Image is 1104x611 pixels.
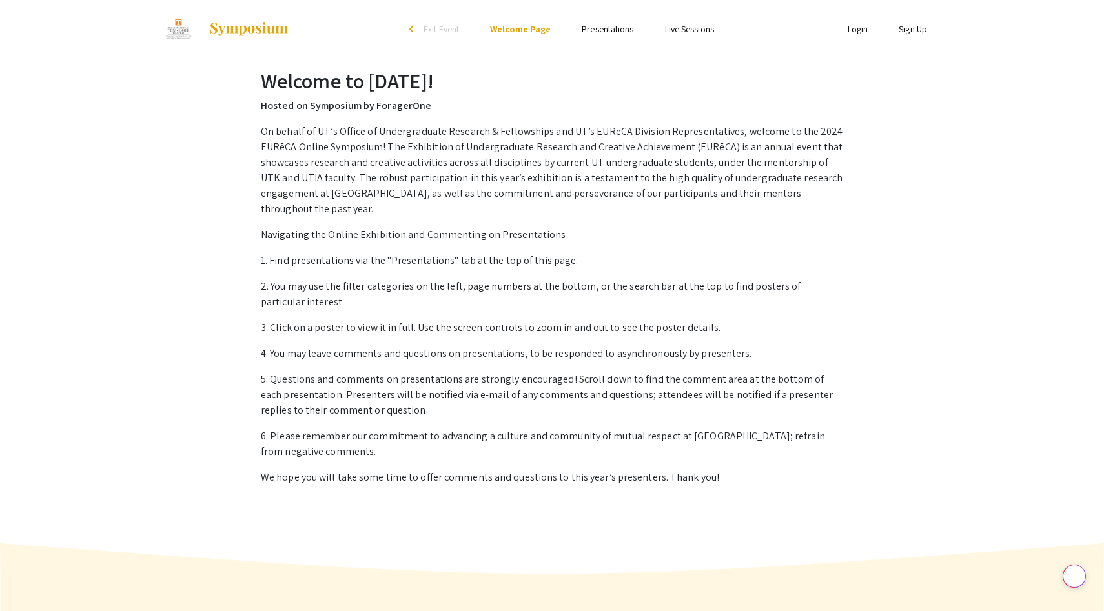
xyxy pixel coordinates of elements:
[261,98,843,114] p: Hosted on Symposium by ForagerOne
[261,124,843,217] p: On behalf of UT’s Office of Undergraduate Research & Fellowships and UT’s EURēCA Division Represe...
[261,346,843,361] p: 4. You may leave comments and questions on presentations, to be responded to asynchronously by pr...
[261,228,566,241] u: Navigating the Online Exhibition and Commenting on Presentations
[261,320,843,336] p: 3. Click on a poster to view it in full. Use the screen controls to zoom in and out to see the po...
[261,68,843,93] h2: Welcome to [DATE]!
[261,372,843,418] p: 5. Questions and comments on presentations are strongly encouraged! Scroll down to find the comme...
[209,21,289,37] img: Symposium by ForagerOne
[490,23,551,35] a: Welcome Page
[848,23,868,35] a: Login
[161,13,196,45] img: Discovery Day 2024
[424,23,459,35] span: Exit Event
[10,553,55,601] iframe: Chat
[261,279,843,310] p: 2. You may use the filter categories on the left, page numbers at the bottom, or the search bar a...
[261,253,843,268] p: 1. Find presentations via the "Presentations" tab at the top of this page.
[261,428,843,459] p: 6. Please remember our commitment to advancing a culture and community of mutual respect at [GEOG...
[899,23,927,35] a: Sign Up
[261,470,843,485] p: We hope you will take some time to offer comments and questions to this year’s presenters. Thank ...
[582,23,633,35] a: Presentations
[161,13,289,45] a: Discovery Day 2024
[409,25,417,33] div: arrow_back_ios
[665,23,714,35] a: Live Sessions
